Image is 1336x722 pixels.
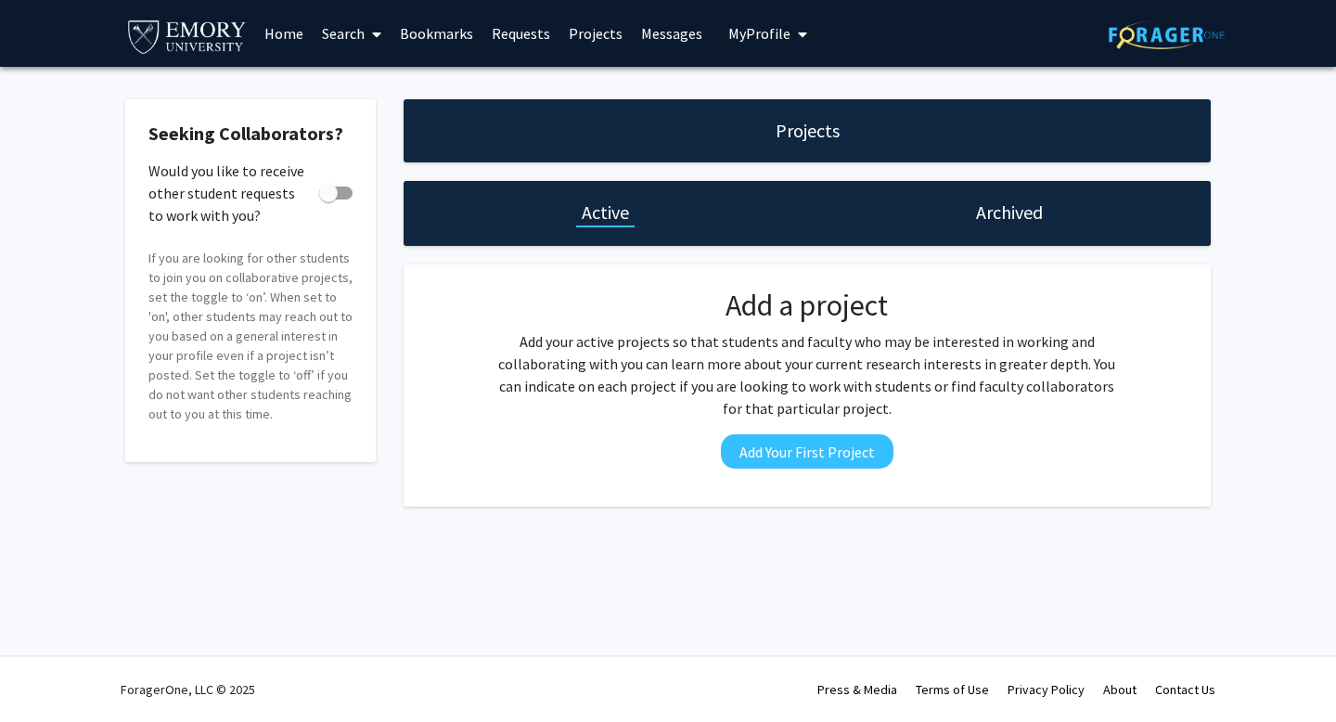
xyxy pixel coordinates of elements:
h1: Projects [776,118,840,144]
img: ForagerOne Logo [1109,20,1225,49]
h1: Active [582,200,629,226]
h2: Add a project [493,288,1122,323]
h2: Seeking Collaborators? [148,122,353,145]
span: Would you like to receive other student requests to work with you? [148,160,312,226]
a: Search [313,1,391,66]
a: Terms of Use [916,681,989,698]
a: Contact Us [1155,681,1215,698]
a: Requests [482,1,559,66]
button: Add Your First Project [721,434,893,469]
a: Privacy Policy [1008,681,1085,698]
img: Emory University Logo [125,15,249,57]
span: My Profile [728,24,790,43]
h1: Archived [976,200,1043,226]
div: ForagerOne, LLC © 2025 [121,657,255,722]
a: Press & Media [817,681,897,698]
p: If you are looking for other students to join you on collaborative projects, set the toggle to ‘o... [148,249,353,424]
a: Home [255,1,313,66]
a: Bookmarks [391,1,482,66]
p: Add your active projects so that students and faculty who may be interested in working and collab... [493,330,1122,419]
a: Messages [632,1,712,66]
iframe: Chat [14,638,79,708]
a: Projects [559,1,632,66]
a: About [1103,681,1137,698]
